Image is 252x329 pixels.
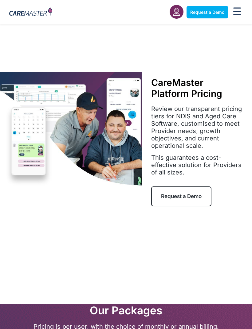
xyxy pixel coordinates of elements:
p: Review our transparent pricing tiers for NDIS and Aged Care Software, customised to meet Provider... [151,105,243,149]
h2: Our Packages [6,304,246,317]
a: Request a Demo [151,186,211,206]
span: Request a Demo [190,10,225,15]
h1: CareMaster Platform Pricing [151,77,243,99]
span: Request a Demo [161,193,202,199]
p: This guarantees a cost-effective solution for Providers of all sizes. [151,154,243,176]
div: Menu Toggle [231,6,243,19]
a: Request a Demo [187,6,228,18]
img: CareMaster Logo [9,7,52,17]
